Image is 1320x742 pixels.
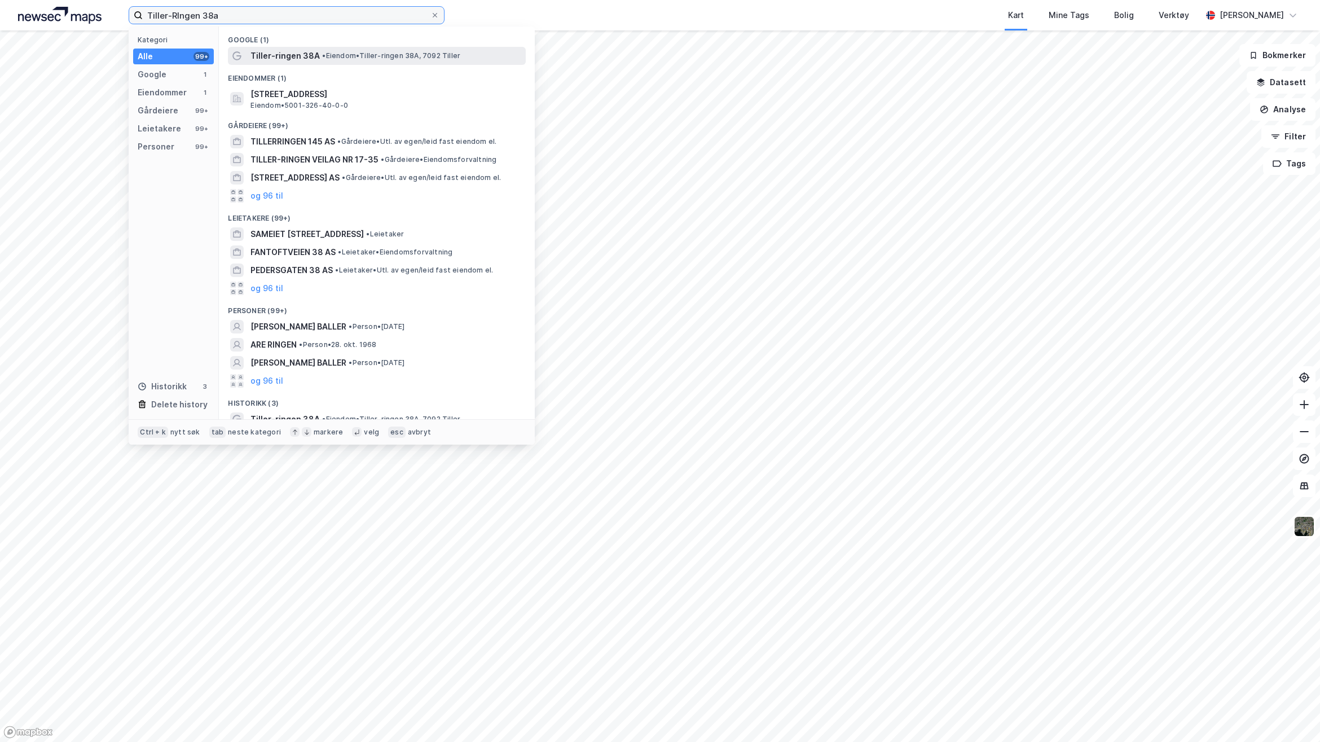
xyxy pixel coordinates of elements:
[349,322,404,331] span: Person • [DATE]
[138,104,178,117] div: Gårdeiere
[1049,8,1089,22] div: Mine Tags
[250,101,348,110] span: Eiendom • 5001-326-40-0-0
[322,415,325,423] span: •
[299,340,376,349] span: Person • 28. okt. 1968
[138,140,174,153] div: Personer
[219,112,535,133] div: Gårdeiere (99+)
[250,135,335,148] span: TILLERRINGEN 145 AS
[138,50,153,63] div: Alle
[1247,71,1315,94] button: Datasett
[337,137,496,146] span: Gårdeiere • Utl. av egen/leid fast eiendom el.
[338,248,452,257] span: Leietaker • Eiendomsforvaltning
[200,382,209,391] div: 3
[366,230,369,238] span: •
[250,189,283,203] button: og 96 til
[335,266,493,275] span: Leietaker • Utl. av egen/leid fast eiendom el.
[1114,8,1134,22] div: Bolig
[335,266,338,274] span: •
[250,412,320,426] span: Tiller-ringen 38A
[250,49,320,63] span: Tiller-ringen 38A
[151,398,208,411] div: Delete history
[209,427,226,438] div: tab
[342,173,501,182] span: Gårdeiere • Utl. av egen/leid fast eiendom el.
[314,428,343,437] div: markere
[250,264,333,277] span: PEDERSGATEN 38 AS
[219,65,535,85] div: Eiendommer (1)
[138,427,168,438] div: Ctrl + k
[1008,8,1024,22] div: Kart
[170,428,200,437] div: nytt søk
[18,7,102,24] img: logo.a4113a55bc3d86da70a041830d287a7e.svg
[138,36,214,44] div: Kategori
[1220,8,1284,22] div: [PERSON_NAME]
[1264,688,1320,742] iframe: Chat Widget
[408,428,431,437] div: avbryt
[364,428,379,437] div: velg
[250,245,336,259] span: FANTOFTVEIEN 38 AS
[337,137,341,146] span: •
[349,358,404,367] span: Person • [DATE]
[143,7,430,24] input: Søk på adresse, matrikkel, gårdeiere, leietakere eller personer
[250,374,283,388] button: og 96 til
[250,87,521,101] span: [STREET_ADDRESS]
[3,726,53,739] a: Mapbox homepage
[381,155,496,164] span: Gårdeiere • Eiendomsforvaltning
[366,230,404,239] span: Leietaker
[250,153,379,166] span: TILLER-RINGEN VEILAG NR 17-35
[322,51,460,60] span: Eiendom • Tiller-ringen 38A, 7092 Tiller
[299,340,302,349] span: •
[381,155,384,164] span: •
[219,27,535,47] div: Google (1)
[219,205,535,225] div: Leietakere (99+)
[338,248,341,256] span: •
[342,173,345,182] span: •
[200,70,209,79] div: 1
[219,390,535,410] div: Historikk (3)
[200,88,209,97] div: 1
[193,52,209,61] div: 99+
[228,428,281,437] div: neste kategori
[250,356,346,370] span: [PERSON_NAME] BALLER
[250,171,340,185] span: [STREET_ADDRESS] AS
[1250,98,1315,121] button: Analyse
[193,142,209,151] div: 99+
[250,282,283,295] button: og 96 til
[1293,516,1315,537] img: 9k=
[322,415,460,424] span: Eiendom • Tiller-ringen 38A, 7092 Tiller
[388,427,406,438] div: esc
[193,124,209,133] div: 99+
[250,320,346,333] span: [PERSON_NAME] BALLER
[250,227,364,241] span: SAMEIET [STREET_ADDRESS]
[1159,8,1189,22] div: Verktøy
[193,106,209,115] div: 99+
[349,358,352,367] span: •
[138,68,166,81] div: Google
[1261,125,1315,148] button: Filter
[1264,688,1320,742] div: Kontrollprogram for chat
[322,51,325,60] span: •
[1239,44,1315,67] button: Bokmerker
[138,122,181,135] div: Leietakere
[1263,152,1315,175] button: Tags
[250,338,297,352] span: ARE RINGEN
[349,322,352,331] span: •
[138,86,187,99] div: Eiendommer
[138,380,187,393] div: Historikk
[219,297,535,318] div: Personer (99+)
